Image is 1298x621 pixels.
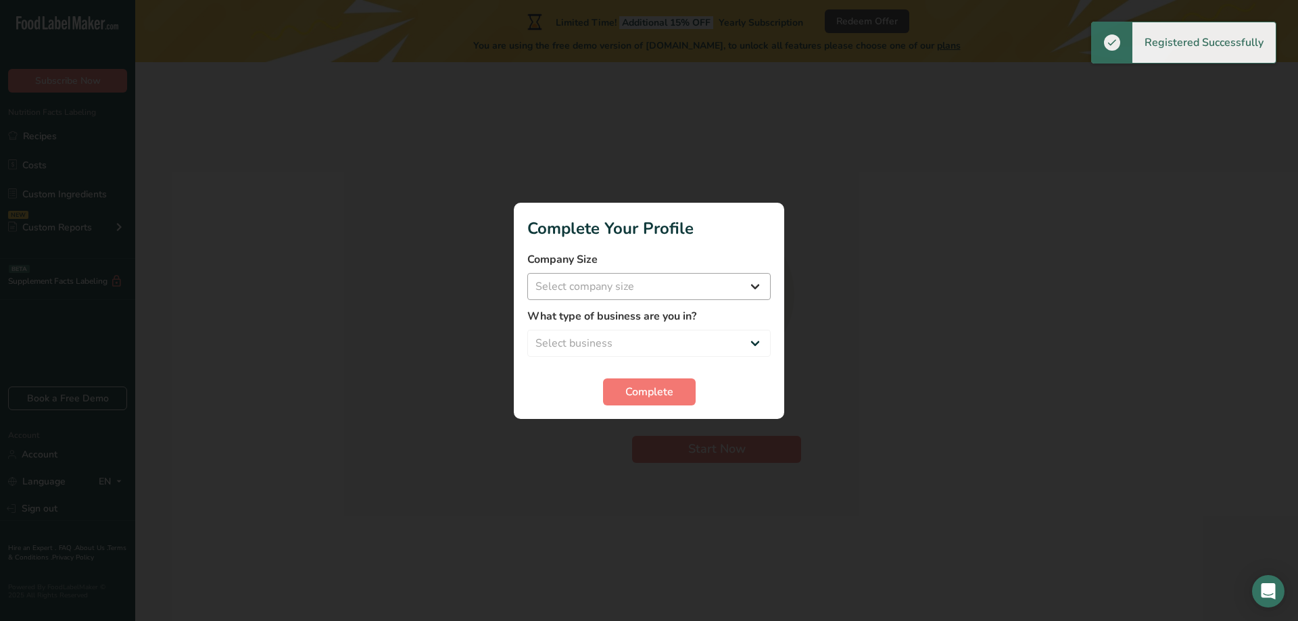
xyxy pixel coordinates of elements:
[527,308,771,324] label: What type of business are you in?
[603,378,696,405] button: Complete
[527,216,771,241] h1: Complete Your Profile
[625,384,673,400] span: Complete
[527,251,771,268] label: Company Size
[1252,575,1284,607] div: Open Intercom Messenger
[1132,22,1276,63] div: Registered Successfully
